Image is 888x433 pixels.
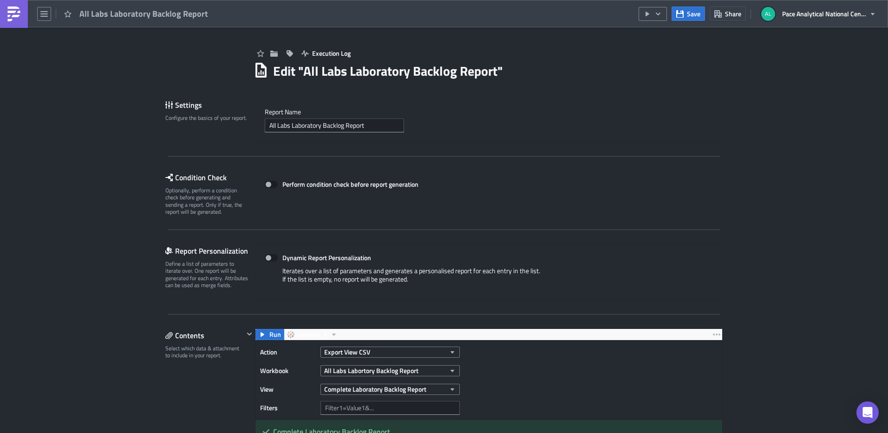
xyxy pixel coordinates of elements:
strong: Perform condition check before report generation [282,179,418,189]
button: Run [255,329,284,340]
label: Report Nam﻿e [265,108,713,116]
div: Iterates over a list of parameters and generates a personalised report for each entry in the list... [265,267,713,290]
img: Avatar [760,6,776,22]
div: Optionally, perform a condition check before generating and sending a report. Only if true, the r... [165,187,249,216]
strong: Dynamic Report Personalization [282,253,371,262]
span: tableau_1 [298,329,327,340]
span: All Labs Laboratory Backlog Report [79,8,209,19]
span: Run [269,329,281,340]
label: Filters [260,401,316,415]
div: Open Intercom Messenger [856,401,879,424]
img: PushMetrics [7,7,21,21]
button: All Labs Labortory Backlog Report [320,365,460,376]
body: Rich Text Area. Press ALT-0 for help. [4,4,444,11]
button: Execution Log [297,46,355,60]
span: Share [725,9,741,19]
button: Complete Laboratory Backlog Report [320,384,460,395]
p: All Labs Laboratory Backlog Report [4,4,444,11]
button: Share [710,7,746,21]
input: Filter1=Value1&... [320,401,460,415]
div: Condition Check [165,171,255,184]
span: Execution Log [312,48,351,58]
div: Settings [165,98,255,112]
span: Save [687,9,700,19]
label: Workbook [260,364,316,378]
span: All Labs Labortory Backlog Report [324,366,418,375]
div: Define a list of parameters to iterate over. One report will be generated for each entry. Attribu... [165,260,249,289]
div: Select which data & attachment to include in your report. [165,345,244,359]
span: Complete Laboratory Backlog Report [324,384,426,394]
div: Configure the basics of your report. [165,114,249,121]
div: Contents [165,328,244,342]
label: View [260,382,316,396]
span: Pace Analytical National Center for Testing and Innovation [782,9,866,19]
button: Save [672,7,705,21]
span: Export View CSV [324,347,370,357]
button: Hide content [244,328,255,340]
label: Action [260,345,316,359]
button: tableau_1 [284,329,341,340]
button: Export View CSV [320,347,460,358]
h1: Edit " All Labs Laboratory Backlog Report " [273,63,503,79]
button: Pace Analytical National Center for Testing and Innovation [756,4,881,24]
div: Report Personalization [165,244,255,258]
